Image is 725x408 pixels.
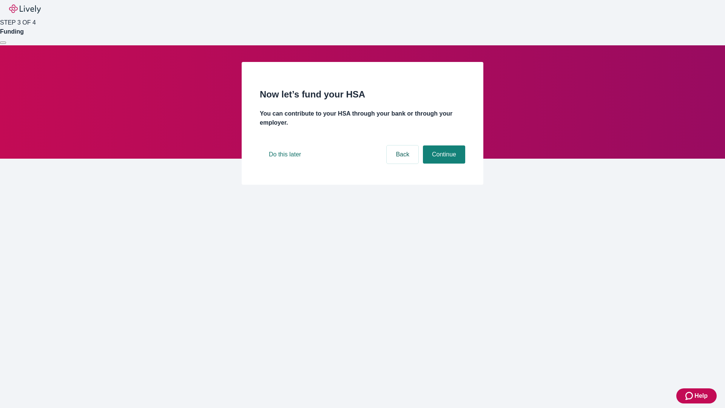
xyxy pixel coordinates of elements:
[260,145,310,164] button: Do this later
[694,391,708,400] span: Help
[260,88,465,101] h2: Now let’s fund your HSA
[685,391,694,400] svg: Zendesk support icon
[423,145,465,164] button: Continue
[9,5,41,14] img: Lively
[387,145,418,164] button: Back
[260,109,465,127] h4: You can contribute to your HSA through your bank or through your employer.
[676,388,717,403] button: Zendesk support iconHelp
